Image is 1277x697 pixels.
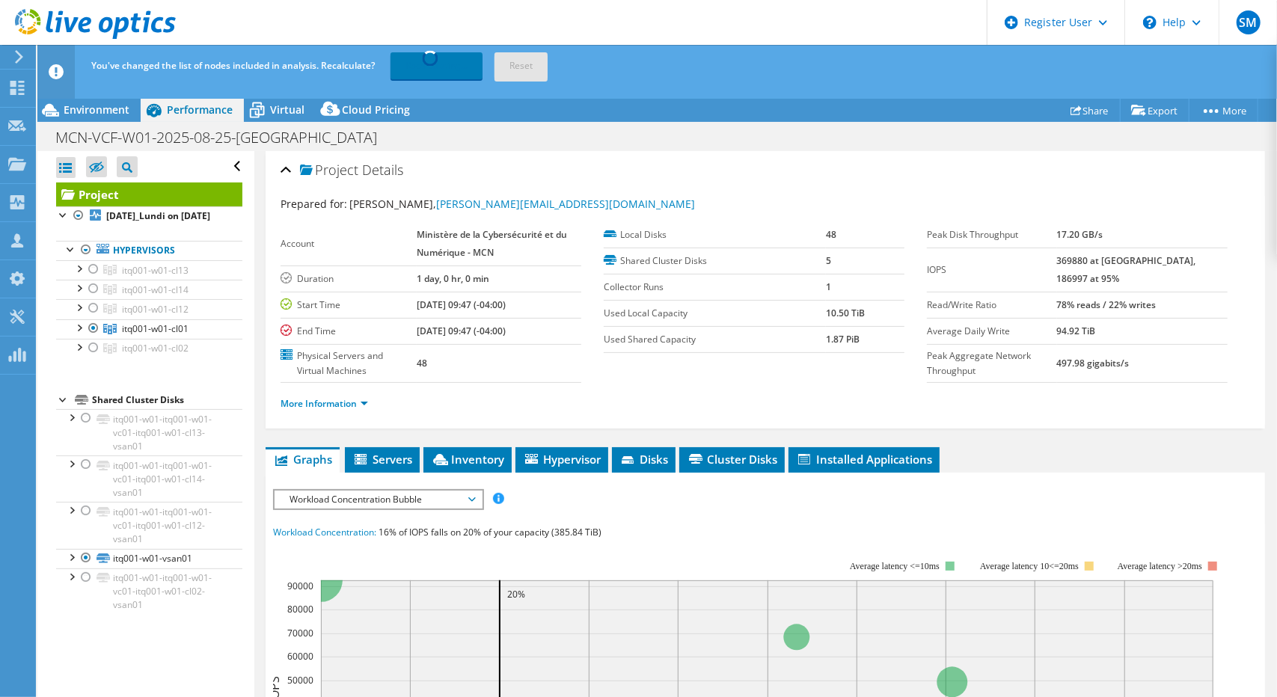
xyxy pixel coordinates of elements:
b: 48 [417,357,427,369]
text: 20% [507,588,525,601]
text: 80000 [287,603,313,615]
a: itq001-w01-vsan01 [56,549,242,568]
span: Cluster Disks [687,452,777,467]
b: 5 [826,254,831,267]
label: Read/Write Ratio [927,298,1057,313]
b: 17.20 GB/s [1057,228,1103,241]
a: itq001-w01-itq001-w01-vc01-itq001-w01-cl14-vsan01 [56,455,242,502]
label: Prepared for: [281,197,347,211]
b: 497.98 gigabits/s [1057,357,1130,369]
label: Peak Disk Throughput [927,227,1057,242]
label: Account [281,236,417,251]
b: 1 [826,280,831,293]
b: [DATE]_Lundi on [DATE] [106,209,210,222]
span: Environment [64,102,129,117]
span: Installed Applications [796,452,932,467]
a: [DATE]_Lundi on [DATE] [56,206,242,226]
span: itq001-w01-cl02 [122,342,189,354]
span: Virtual [270,102,304,117]
h1: MCN-VCF-W01-2025-08-25-[GEOGRAPHIC_DATA] [49,129,400,146]
span: Workload Concentration Bubble [282,491,474,509]
a: itq001-w01-cl13 [56,260,242,280]
b: 94.92 TiB [1057,325,1096,337]
b: 1 day, 0 hr, 0 min [417,272,489,285]
label: Physical Servers and Virtual Machines [281,348,417,378]
span: SM [1237,10,1261,34]
text: Average latency >20ms [1118,561,1202,571]
span: Servers [352,452,412,467]
span: itq001-w01-cl12 [122,303,189,316]
span: Workload Concentration: [273,526,376,538]
a: Share [1059,99,1121,122]
b: 369880 at [GEOGRAPHIC_DATA], 186997 at 95% [1057,254,1196,285]
a: More [1189,99,1258,122]
label: Peak Aggregate Network Throughput [927,348,1057,378]
tspan: Average latency 10<=20ms [980,561,1079,571]
span: Cloud Pricing [342,102,410,117]
span: Performance [167,102,233,117]
label: End Time [281,324,417,339]
span: Details [362,161,403,179]
a: itq001-w01-itq001-w01-vc01-itq001-w01-cl13-vsan01 [56,409,242,455]
a: Project [56,182,242,206]
span: Hypervisor [523,452,601,467]
label: IOPS [927,262,1057,277]
a: itq001-w01-cl02 [56,339,242,358]
span: Project [300,163,358,178]
span: Disks [619,452,668,467]
a: itq001-w01-itq001-w01-vc01-itq001-w01-cl12-vsan01 [56,502,242,548]
label: Duration [281,271,417,286]
b: [DATE] 09:47 (-04:00) [417,298,506,311]
text: 50000 [287,674,313,687]
span: itq001-w01-cl01 [122,322,189,335]
span: You've changed the list of nodes included in analysis. Recalculate? [91,59,375,72]
text: 60000 [287,650,313,663]
b: 48 [826,228,836,241]
a: itq001-w01-cl14 [56,280,242,299]
tspan: Average latency <=10ms [850,561,940,571]
svg: \n [1143,16,1157,29]
b: Ministère de la Cybersécurité et du Numérique - MCN [417,228,567,259]
a: Export [1120,99,1189,122]
label: Average Daily Write [927,324,1057,339]
a: itq001-w01-cl01 [56,319,242,339]
a: Hypervisors [56,241,242,260]
label: Start Time [281,298,417,313]
label: Used Shared Capacity [604,332,826,347]
span: Inventory [431,452,504,467]
label: Collector Runs [604,280,826,295]
span: itq001-w01-cl13 [122,264,189,277]
b: [DATE] 09:47 (-04:00) [417,325,506,337]
text: 70000 [287,627,313,639]
span: [PERSON_NAME], [349,197,695,211]
a: [PERSON_NAME][EMAIL_ADDRESS][DOMAIN_NAME] [436,197,695,211]
a: itq001-w01-itq001-w01-vc01-itq001-w01-cl02-vsan01 [56,568,242,615]
div: Shared Cluster Disks [92,391,242,409]
a: More Information [281,397,368,410]
label: Shared Cluster Disks [604,254,826,268]
a: itq001-w01-cl12 [56,299,242,319]
span: itq001-w01-cl14 [122,283,189,296]
span: Graphs [273,452,332,467]
text: 90000 [287,580,313,592]
b: 1.87 PiB [826,333,860,346]
a: Recalculating... [391,52,483,79]
b: 78% reads / 22% writes [1057,298,1157,311]
label: Local Disks [604,227,826,242]
b: 10.50 TiB [826,307,865,319]
span: 16% of IOPS falls on 20% of your capacity (385.84 TiB) [379,526,601,538]
label: Used Local Capacity [604,306,826,321]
